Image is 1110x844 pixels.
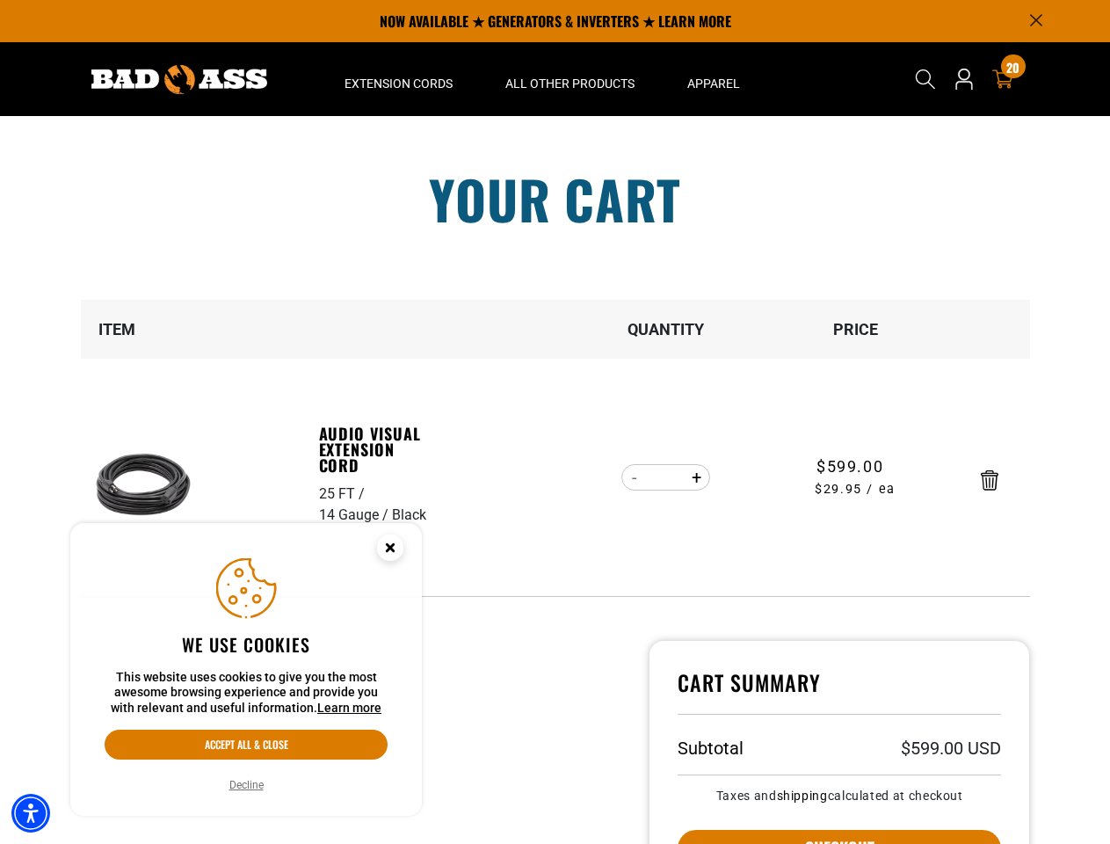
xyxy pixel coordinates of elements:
span: All Other Products [505,76,635,91]
a: This website uses cookies to give you the most awesome browsing experience and provide you with r... [317,701,381,715]
span: Apparel [687,76,740,91]
summary: Search [911,65,940,93]
a: Remove Audio Visual Extension Cord - 25 FT / 14 Gauge / Black [981,474,998,486]
span: $29.95 / ea [761,480,949,499]
small: Taxes and calculated at checkout [678,789,1002,802]
p: This website uses cookies to give you the most awesome browsing experience and provide you with r... [105,670,388,717]
p: $599.00 USD [901,739,1001,757]
button: Accept all & close [105,730,388,760]
img: Bad Ass Extension Cords [91,65,267,94]
h3: Subtotal [678,739,744,757]
div: 25 FT [319,484,368,505]
div: Black [392,505,426,526]
a: Open this option [950,42,978,116]
summary: Extension Cords [318,42,479,116]
button: Close this option [359,523,422,578]
button: Decline [224,776,269,794]
input: Quantity for Audio Visual Extension Cord [649,462,683,492]
th: Quantity [570,300,760,359]
a: shipping [777,789,828,803]
div: Accessibility Menu [11,794,50,833]
span: $599.00 [816,455,883,478]
div: 14 Gauge [319,505,392,526]
th: Price [760,300,950,359]
summary: Apparel [661,42,766,116]
summary: All Other Products [479,42,661,116]
aside: Cookie Consent [70,523,422,817]
th: Item [81,300,318,359]
h1: Your cart [68,172,1043,225]
h2: We use cookies [105,633,388,656]
span: 20 [1006,61,1019,74]
h4: Cart Summary [678,669,1002,715]
img: black [88,429,199,540]
span: Extension Cords [345,76,453,91]
a: Audio Visual Extension Cord [319,426,440,473]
